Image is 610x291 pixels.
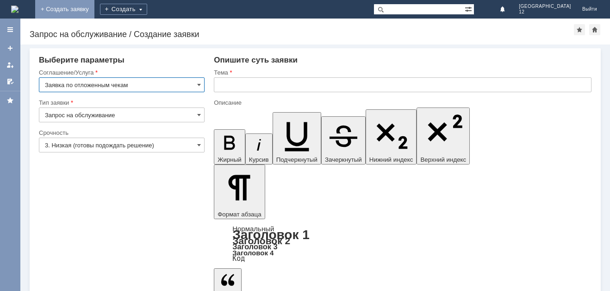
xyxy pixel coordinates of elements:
[420,156,466,163] span: Верхний индекс
[589,24,600,35] div: Сделать домашней страницей
[519,9,571,15] span: 12
[232,228,310,242] a: Заголовок 1
[30,30,574,39] div: Запрос на обслуживание / Создание заявки
[366,109,417,164] button: Нижний индекс
[325,156,362,163] span: Зачеркнутый
[3,74,18,89] a: Мои согласования
[214,164,265,219] button: Формат абзаца
[39,130,203,136] div: Срочность
[369,156,413,163] span: Нижний индекс
[214,129,245,164] button: Жирный
[214,226,591,262] div: Формат абзаца
[276,156,317,163] span: Подчеркнутый
[100,4,147,15] div: Создать
[232,242,277,251] a: Заголовок 3
[218,156,242,163] span: Жирный
[39,70,203,76] div: Соглашение/Услуга
[232,225,274,233] a: Нормальный
[39,56,124,64] span: Выберите параметры
[214,70,590,76] div: Тема
[249,156,269,163] span: Курсив
[465,4,474,13] span: Расширенный поиск
[232,254,245,263] a: Код
[574,24,585,35] div: Добавить в избранное
[245,133,273,164] button: Курсив
[39,100,203,106] div: Тип заявки
[273,112,321,164] button: Подчеркнутый
[11,6,19,13] a: Перейти на домашнюю страницу
[214,100,590,106] div: Описание
[214,56,298,64] span: Опишите суть заявки
[417,108,470,164] button: Верхний индекс
[218,211,261,218] span: Формат абзаца
[232,249,274,257] a: Заголовок 4
[3,41,18,56] a: Создать заявку
[519,4,571,9] span: [GEOGRAPHIC_DATA]
[3,57,18,72] a: Мои заявки
[11,6,19,13] img: logo
[321,116,366,164] button: Зачеркнутый
[232,235,290,246] a: Заголовок 2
